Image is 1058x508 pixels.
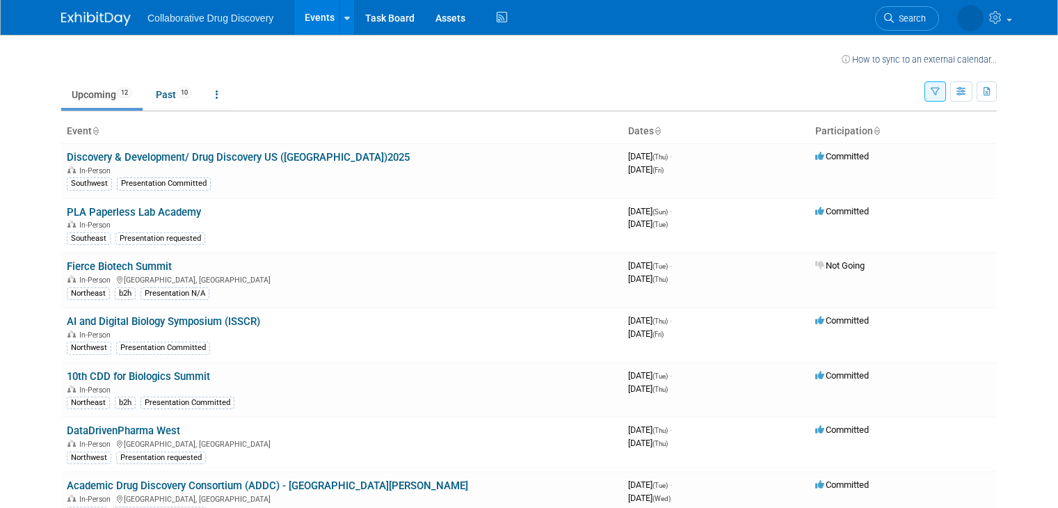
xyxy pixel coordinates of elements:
div: Presentation requested [115,232,205,245]
span: Committed [815,315,869,326]
a: Sort by Start Date [654,125,661,136]
a: Upcoming12 [61,81,143,108]
span: - [670,479,672,490]
span: [DATE] [628,273,668,284]
div: Presentation Committed [141,397,234,409]
span: In-Person [79,386,115,395]
a: Sort by Event Name [92,125,99,136]
span: (Tue) [652,372,668,380]
div: Presentation requested [116,452,206,464]
img: In-Person Event [67,386,76,392]
span: - [670,260,672,271]
div: Southwest [67,177,112,190]
img: James White [957,5,984,31]
div: Northeast [67,287,110,300]
div: Northwest [67,342,111,354]
img: ExhibitDay [61,12,131,26]
span: [DATE] [628,424,672,435]
span: Committed [815,370,869,381]
span: Search [894,13,926,24]
span: Collaborative Drug Discovery [147,13,273,24]
div: Southeast [67,232,111,245]
a: AI and Digital Biology Symposium (ISSCR) [67,315,260,328]
span: [DATE] [628,164,664,175]
a: PLA Paperless Lab Academy [67,206,201,219]
span: [DATE] [628,315,672,326]
th: Event [61,120,623,143]
span: [DATE] [628,219,668,229]
span: (Fri) [652,166,664,174]
span: In-Person [79,276,115,285]
a: DataDrivenPharma West [67,424,180,437]
div: [GEOGRAPHIC_DATA], [GEOGRAPHIC_DATA] [67,273,617,285]
span: Not Going [815,260,865,271]
th: Participation [810,120,997,143]
a: 10th CDD for Biologics Summit [67,370,210,383]
span: [DATE] [628,260,672,271]
div: b2h [115,397,136,409]
a: Discovery & Development/ Drug Discovery US ([GEOGRAPHIC_DATA])2025 [67,151,410,164]
span: Committed [815,206,869,216]
span: - [670,151,672,161]
span: In-Person [79,440,115,449]
span: [DATE] [628,328,664,339]
div: [GEOGRAPHIC_DATA], [GEOGRAPHIC_DATA] [67,493,617,504]
span: (Tue) [652,262,668,270]
span: (Thu) [652,317,668,325]
span: [DATE] [628,151,672,161]
span: (Thu) [652,427,668,434]
span: Committed [815,479,869,490]
span: In-Person [79,166,115,175]
span: 10 [177,88,192,98]
span: (Fri) [652,331,664,338]
a: Search [875,6,939,31]
div: b2h [115,287,136,300]
div: [GEOGRAPHIC_DATA], [GEOGRAPHIC_DATA] [67,438,617,449]
span: In-Person [79,495,115,504]
span: [DATE] [628,479,672,490]
span: (Thu) [652,386,668,393]
a: Academic Drug Discovery Consortium (ADDC) - [GEOGRAPHIC_DATA][PERSON_NAME] [67,479,468,492]
span: (Wed) [652,495,671,502]
a: Past10 [145,81,202,108]
span: (Sun) [652,208,668,216]
span: - [670,315,672,326]
span: [DATE] [628,493,671,503]
img: In-Person Event [67,166,76,173]
span: In-Person [79,221,115,230]
span: (Tue) [652,482,668,489]
span: (Tue) [652,221,668,228]
img: In-Person Event [67,440,76,447]
div: Northwest [67,452,111,464]
a: Fierce Biotech Summit [67,260,172,273]
div: Presentation Committed [117,177,211,190]
a: How to sync to an external calendar... [842,54,997,65]
span: Committed [815,151,869,161]
span: Committed [815,424,869,435]
span: - [670,370,672,381]
span: [DATE] [628,206,672,216]
img: In-Person Event [67,276,76,283]
span: (Thu) [652,153,668,161]
img: In-Person Event [67,331,76,338]
span: (Thu) [652,440,668,447]
img: In-Person Event [67,495,76,502]
div: Northeast [67,397,110,409]
img: In-Person Event [67,221,76,228]
span: 12 [117,88,132,98]
div: Presentation N/A [141,287,209,300]
th: Dates [623,120,810,143]
span: - [670,206,672,216]
span: [DATE] [628,438,668,448]
span: [DATE] [628,370,672,381]
span: [DATE] [628,383,668,394]
span: - [670,424,672,435]
div: Presentation Committed [116,342,210,354]
span: (Thu) [652,276,668,283]
a: Sort by Participation Type [873,125,880,136]
span: In-Person [79,331,115,340]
